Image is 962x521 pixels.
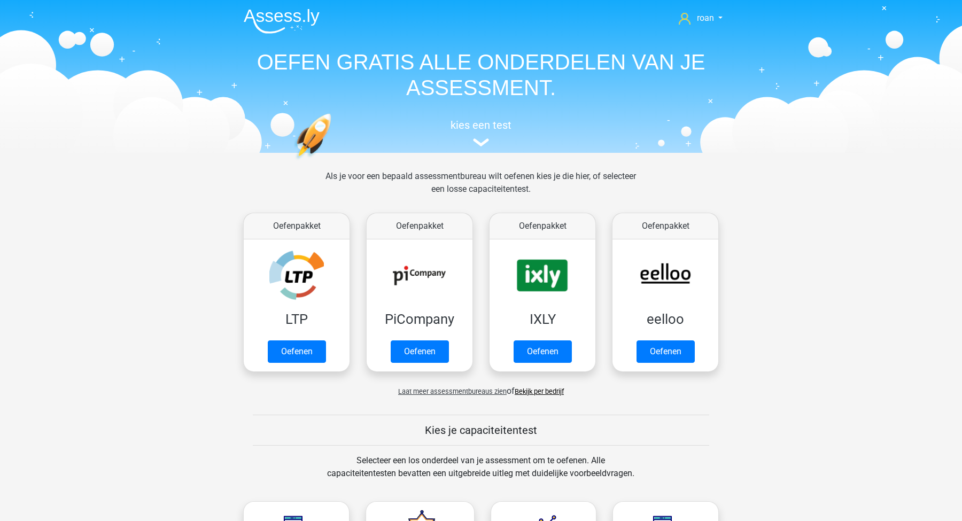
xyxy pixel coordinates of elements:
[317,454,645,493] div: Selecteer een los onderdeel van je assessment om te oefenen. Alle capaciteitentesten bevatten een...
[514,340,572,363] a: Oefenen
[235,119,727,131] h5: kies een test
[391,340,449,363] a: Oefenen
[235,376,727,398] div: of
[235,49,727,100] h1: OEFEN GRATIS ALLE ONDERDELEN VAN JE ASSESSMENT.
[294,113,373,210] img: oefenen
[235,119,727,147] a: kies een test
[637,340,695,363] a: Oefenen
[398,387,507,395] span: Laat meer assessmentbureaus zien
[515,387,564,395] a: Bekijk per bedrijf
[697,13,714,23] span: roan
[253,424,709,437] h5: Kies je capaciteitentest
[473,138,489,146] img: assessment
[268,340,326,363] a: Oefenen
[674,12,727,25] a: roan
[317,170,645,208] div: Als je voor een bepaald assessmentbureau wilt oefenen kies je die hier, of selecteer een losse ca...
[244,9,320,34] img: Assessly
